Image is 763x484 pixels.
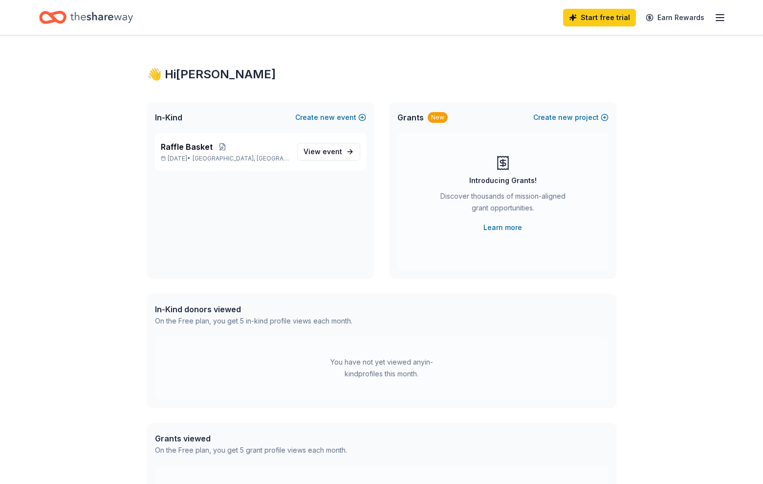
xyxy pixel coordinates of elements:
a: Earn Rewards [640,9,710,26]
a: Home [39,6,133,29]
div: Grants viewed [155,433,347,444]
a: Learn more [483,222,522,233]
span: [GEOGRAPHIC_DATA], [GEOGRAPHIC_DATA] [193,155,289,162]
span: new [320,112,335,123]
div: Introducing Grants! [469,175,537,186]
span: Grants [397,112,424,123]
div: 👋 Hi [PERSON_NAME] [147,67,616,82]
span: View [304,146,342,158]
span: event [323,147,342,156]
div: On the Free plan, you get 5 grant profile views each month. [155,444,347,456]
div: On the Free plan, you get 5 in-kind profile views each month. [155,315,352,327]
button: Createnewevent [295,112,366,123]
span: In-Kind [155,112,182,123]
div: You have not yet viewed any in-kind profiles this month. [321,356,443,380]
button: Createnewproject [533,112,609,123]
a: View event [297,143,360,161]
span: new [558,112,573,123]
div: Discover thousands of mission-aligned grant opportunities. [436,190,569,218]
span: Raffle Basket [161,141,213,153]
p: [DATE] • [161,155,289,162]
div: In-Kind donors viewed [155,303,352,315]
div: New [428,112,448,123]
a: Start free trial [563,9,636,26]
